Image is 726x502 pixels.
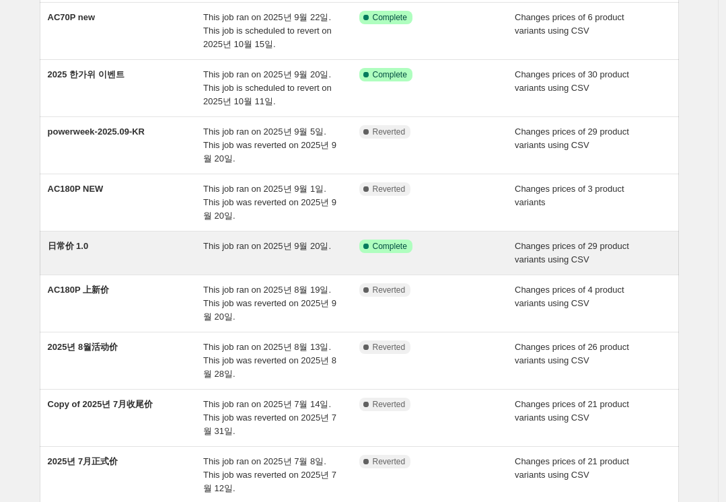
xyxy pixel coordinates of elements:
[515,285,624,308] span: Changes prices of 4 product variants using CSV
[48,285,110,295] span: AC180P 上新价
[515,241,629,264] span: Changes prices of 29 product variants using CSV
[373,456,406,467] span: Reverted
[203,456,336,493] span: This job ran on 2025년 7월 8일. This job was reverted on 2025년 7월 12일.
[203,69,332,106] span: This job ran on 2025년 9월 20일. This job is scheduled to revert on 2025년 10월 11일.
[203,12,332,49] span: This job ran on 2025년 9월 22일. This job is scheduled to revert on 2025년 10월 15일.
[48,12,96,22] span: AC70P new
[515,184,624,207] span: Changes prices of 3 product variants
[48,127,145,137] span: powerweek-2025.09-KR
[515,69,629,93] span: Changes prices of 30 product variants using CSV
[48,399,153,409] span: Copy of 2025년 7月收尾价
[373,399,406,410] span: Reverted
[373,241,407,252] span: Complete
[373,184,406,194] span: Reverted
[203,342,336,379] span: This job ran on 2025년 8월 13일. This job was reverted on 2025년 8월 28일.
[203,399,336,436] span: This job ran on 2025년 7월 14일. This job was reverted on 2025년 7월 31일.
[48,241,89,251] span: 日常价 1.0
[203,127,336,164] span: This job ran on 2025년 9월 5일. This job was reverted on 2025년 9월 20일.
[373,69,407,80] span: Complete
[515,456,629,480] span: Changes prices of 21 product variants using CSV
[515,12,624,36] span: Changes prices of 6 product variants using CSV
[48,456,118,466] span: 2025년 7月正式价
[48,69,124,79] span: 2025 한가위 이벤트
[203,285,336,322] span: This job ran on 2025년 8월 19일. This job was reverted on 2025년 9월 20일.
[203,241,331,251] span: This job ran on 2025년 9월 20일.
[373,12,407,23] span: Complete
[515,399,629,423] span: Changes prices of 21 product variants using CSV
[48,342,118,352] span: 2025년 8월活动价
[48,184,104,194] span: AC180P NEW
[515,127,629,150] span: Changes prices of 29 product variants using CSV
[373,127,406,137] span: Reverted
[373,342,406,353] span: Reverted
[373,285,406,295] span: Reverted
[515,342,629,365] span: Changes prices of 26 product variants using CSV
[203,184,336,221] span: This job ran on 2025년 9월 1일. This job was reverted on 2025년 9월 20일.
